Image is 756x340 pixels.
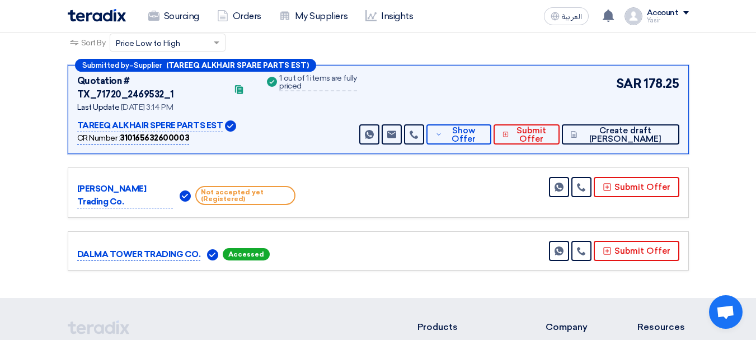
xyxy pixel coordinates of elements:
[279,74,357,91] div: 1 out of 1 items are fully priced
[562,13,582,21] span: العربية
[644,74,679,93] span: 178.25
[445,127,482,143] span: Show Offer
[195,186,295,205] span: Not accepted yet (Registered)
[511,127,551,143] span: Submit Offer
[120,133,189,143] b: 310165632600003
[208,4,270,29] a: Orders
[546,320,604,334] li: Company
[77,132,190,145] div: CR Number :
[562,124,679,145] button: Create draft [PERSON_NAME]
[166,62,309,69] b: (TAREEQ ALKHAIR SPARE PARTS EST)
[637,320,689,334] li: Resources
[616,74,642,93] span: SAR
[139,4,208,29] a: Sourcing
[417,320,512,334] li: Products
[121,103,173,112] span: [DATE] 3:14 PM
[594,177,679,197] button: Submit Offer
[75,59,316,72] div: –
[356,4,422,29] a: Insights
[77,183,173,208] p: [PERSON_NAME] Trading Co.
[594,241,679,261] button: Submit Offer
[68,9,126,22] img: Teradix logo
[180,190,191,202] img: Verified Account
[77,74,227,101] div: Quotation # TX_71720_2469532_1
[225,120,236,132] img: Verified Account
[270,4,356,29] a: My Suppliers
[82,62,129,69] span: Submitted by
[647,8,679,18] div: Account
[709,295,743,329] div: Open chat
[544,7,589,25] button: العربية
[426,124,491,145] button: Show Offer
[207,249,218,260] img: Verified Account
[81,37,106,49] span: Sort By
[494,124,560,145] button: Submit Offer
[116,38,180,49] span: Price Low to High
[77,248,201,262] p: DALMA TOWER TRADING CO.
[580,127,670,143] span: Create draft [PERSON_NAME]
[647,17,689,24] div: Yasir
[77,103,120,112] span: Last Update
[624,7,642,25] img: profile_test.png
[223,248,270,260] span: Accessed
[77,119,223,133] p: TAREEQ ALKHAIR SPERE PARTS EST
[134,62,162,69] span: Supplier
